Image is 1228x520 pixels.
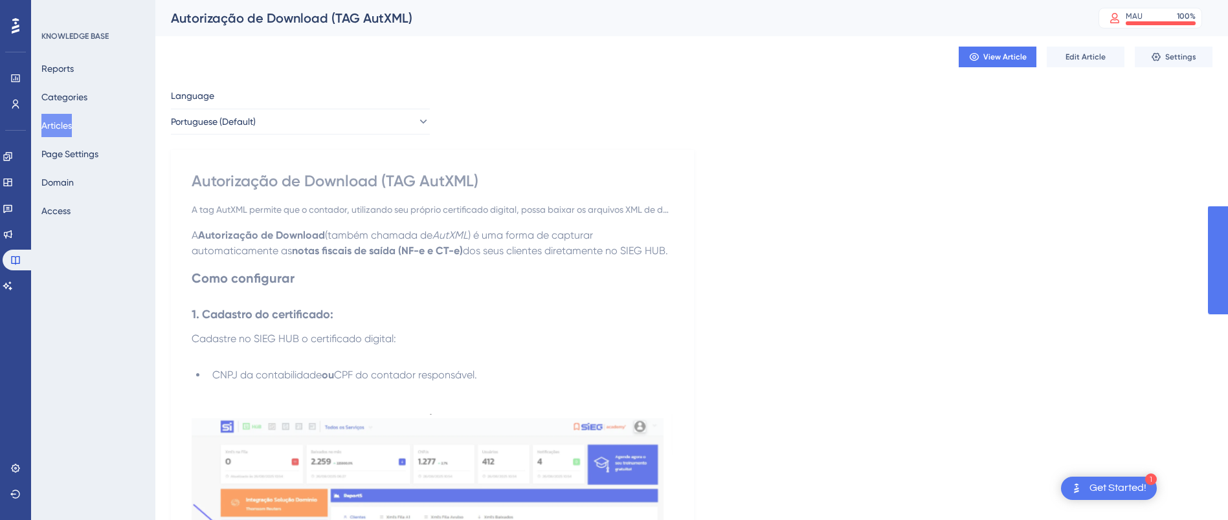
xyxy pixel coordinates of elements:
span: Portuguese (Default) [171,114,256,129]
strong: ou [322,369,334,381]
img: launcher-image-alternative-text [1069,481,1084,496]
button: View Article [959,47,1036,67]
span: dos seus clientes diretamente no SIEG HUB. [463,244,668,257]
span: CPF do contador responsável. [334,369,477,381]
div: 100 % [1177,11,1196,21]
button: Page Settings [41,142,98,166]
button: Categories [41,85,87,109]
strong: notas fiscais de saída (NF-e e CT-e) [292,244,463,257]
div: Open Get Started! checklist, remaining modules: 1 [1061,477,1157,500]
span: CNPJ da contabilidade [212,369,322,381]
div: Autorização de Download (TAG AutXML) [171,9,1066,27]
span: Language [171,88,214,103]
span: Settings [1165,52,1196,62]
iframe: UserGuiding AI Assistant Launcher [1174,469,1212,508]
button: Reports [41,57,74,80]
em: AutXML [432,229,468,241]
button: Domain [41,171,74,194]
strong: 1. Cadastro do certificado: [192,307,333,321]
button: Portuguese (Default) [171,109,430,135]
strong: Como configurar [192,270,295,286]
button: Articles [41,114,72,137]
button: Access [41,199,71,222]
span: (também chamada de [325,229,432,241]
div: MAU [1126,11,1143,21]
button: Settings [1135,47,1212,67]
div: Autorização de Download (TAG AutXML) [192,171,673,191]
div: KNOWLEDGE BASE [41,31,109,41]
button: Edit Article [1047,47,1124,67]
span: Cadastre no SIEG HUB o certificado digital: [192,332,396,345]
div: Get Started! [1089,481,1146,495]
strong: Autorização de Download [198,229,325,241]
span: A [192,229,198,241]
span: Edit Article [1066,52,1106,62]
div: 1 [1145,473,1157,485]
div: A tag AutXML permite que o contador, utilizando seu próprio certificado digital, possa baixar os ... [192,202,673,217]
span: View Article [983,52,1027,62]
